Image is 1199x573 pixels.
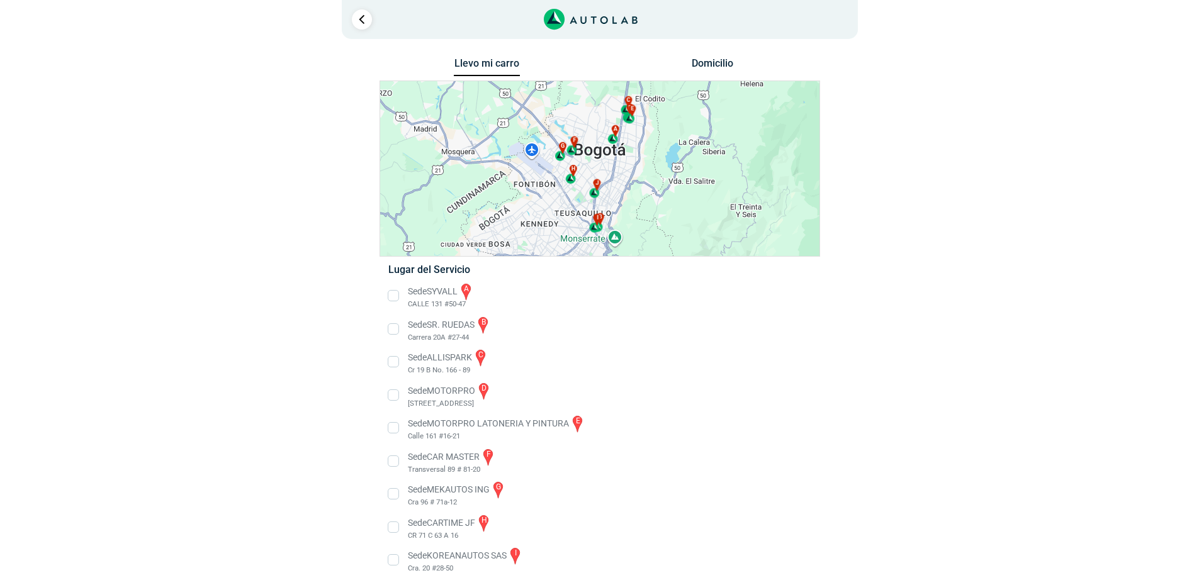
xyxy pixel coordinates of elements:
[626,96,630,105] span: c
[388,264,811,275] h5: Lugar del Servicio
[571,165,575,174] span: h
[573,136,576,145] span: f
[613,125,617,134] span: a
[597,214,599,223] span: i
[628,104,632,113] span: d
[598,213,602,222] span: b
[454,57,520,77] button: Llevo mi carro
[631,104,634,113] span: e
[679,57,745,75] button: Domicilio
[544,13,638,25] a: Link al sitio de autolab
[595,179,599,188] span: j
[352,9,372,30] a: Ir al paso anterior
[561,142,565,151] span: g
